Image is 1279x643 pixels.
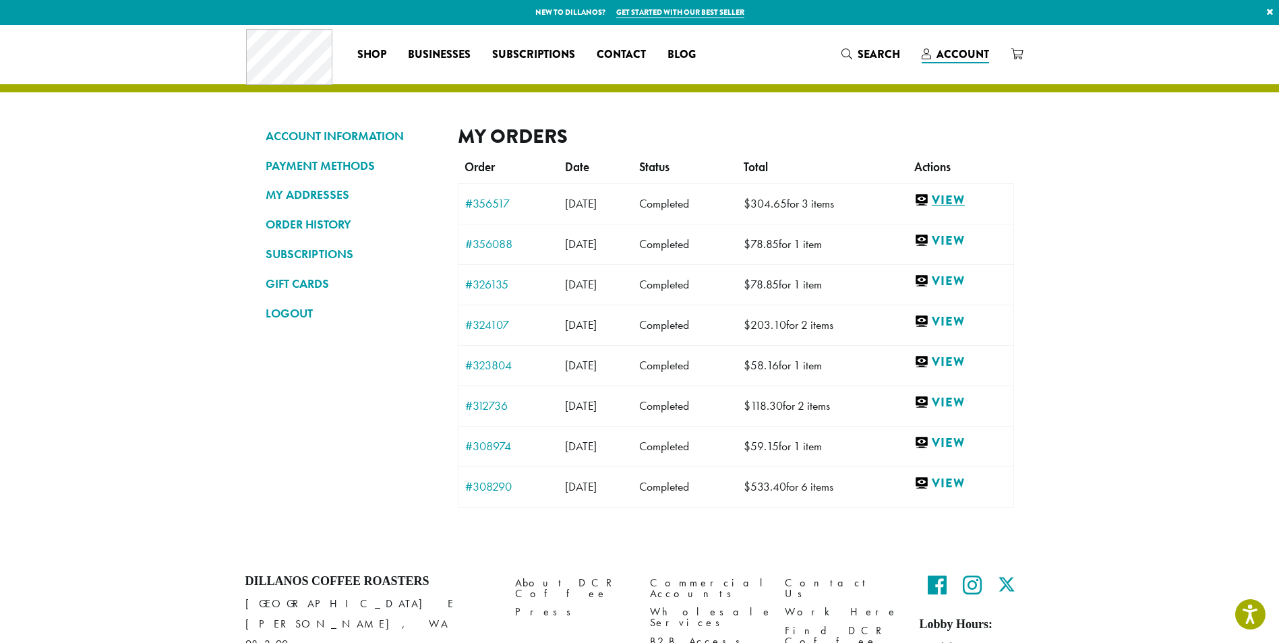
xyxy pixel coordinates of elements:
[465,400,552,412] a: #312736
[744,317,750,332] span: $
[266,125,438,148] a: ACCOUNT INFORMATION
[737,345,908,386] td: for 1 item
[744,277,750,292] span: $
[737,386,908,426] td: for 2 items
[632,345,737,386] td: Completed
[744,160,768,175] span: Total
[744,439,779,454] span: 59.15
[632,183,737,224] td: Completed
[266,183,438,206] a: MY ADDRESSES
[914,313,1007,330] a: View
[737,466,908,507] td: for 6 items
[744,439,750,454] span: $
[565,358,597,373] span: [DATE]
[465,160,495,175] span: Order
[744,196,750,211] span: $
[266,154,438,177] a: PAYMENT METHODS
[737,305,908,345] td: for 2 items
[565,479,597,494] span: [DATE]
[515,574,630,603] a: About DCR Coffee
[632,386,737,426] td: Completed
[465,481,552,493] a: #308290
[914,192,1007,209] a: View
[737,426,908,466] td: for 1 item
[465,319,552,331] a: #324107
[515,603,630,621] a: Press
[914,394,1007,411] a: View
[936,47,989,62] span: Account
[616,7,744,18] a: Get started with our best seller
[245,574,495,589] h4: Dillanos Coffee Roasters
[744,479,786,494] span: 533.40
[632,305,737,345] td: Completed
[744,317,786,332] span: 203.10
[744,398,783,413] span: 118.30
[632,264,737,305] td: Completed
[737,224,908,264] td: for 1 item
[266,213,438,236] a: ORDER HISTORY
[458,125,1014,148] h2: My Orders
[565,277,597,292] span: [DATE]
[650,574,765,603] a: Commercial Accounts
[858,47,900,62] span: Search
[914,354,1007,371] a: View
[920,617,1034,632] h5: Lobby Hours:
[632,224,737,264] td: Completed
[565,160,589,175] span: Date
[565,317,597,332] span: [DATE]
[785,574,899,603] a: Contact Us
[565,237,597,251] span: [DATE]
[465,238,552,250] a: #356088
[357,47,386,63] span: Shop
[597,47,646,63] span: Contact
[744,277,779,292] span: 78.85
[744,237,750,251] span: $
[465,359,552,371] a: #323804
[465,278,552,290] a: #326135
[266,272,438,295] a: GIFT CARDS
[347,44,397,65] a: Shop
[465,197,552,210] a: #356517
[914,475,1007,492] a: View
[744,237,779,251] span: 78.85
[565,196,597,211] span: [DATE]
[266,302,438,325] a: LOGOUT
[639,160,670,175] span: Status
[667,47,696,63] span: Blog
[831,43,911,65] a: Search
[744,398,750,413] span: $
[744,196,787,211] span: 304.65
[785,603,899,621] a: Work Here
[650,603,765,632] a: Wholesale Services
[465,440,552,452] a: #308974
[565,439,597,454] span: [DATE]
[744,358,779,373] span: 58.16
[744,479,750,494] span: $
[632,426,737,466] td: Completed
[914,435,1007,452] a: View
[565,398,597,413] span: [DATE]
[266,243,438,266] a: SUBSCRIPTIONS
[492,47,575,63] span: Subscriptions
[914,160,951,175] span: Actions
[914,233,1007,249] a: View
[266,125,438,521] nav: Account pages
[737,183,908,224] td: for 3 items
[914,273,1007,290] a: View
[632,466,737,507] td: Completed
[737,264,908,305] td: for 1 item
[744,358,750,373] span: $
[408,47,471,63] span: Businesses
